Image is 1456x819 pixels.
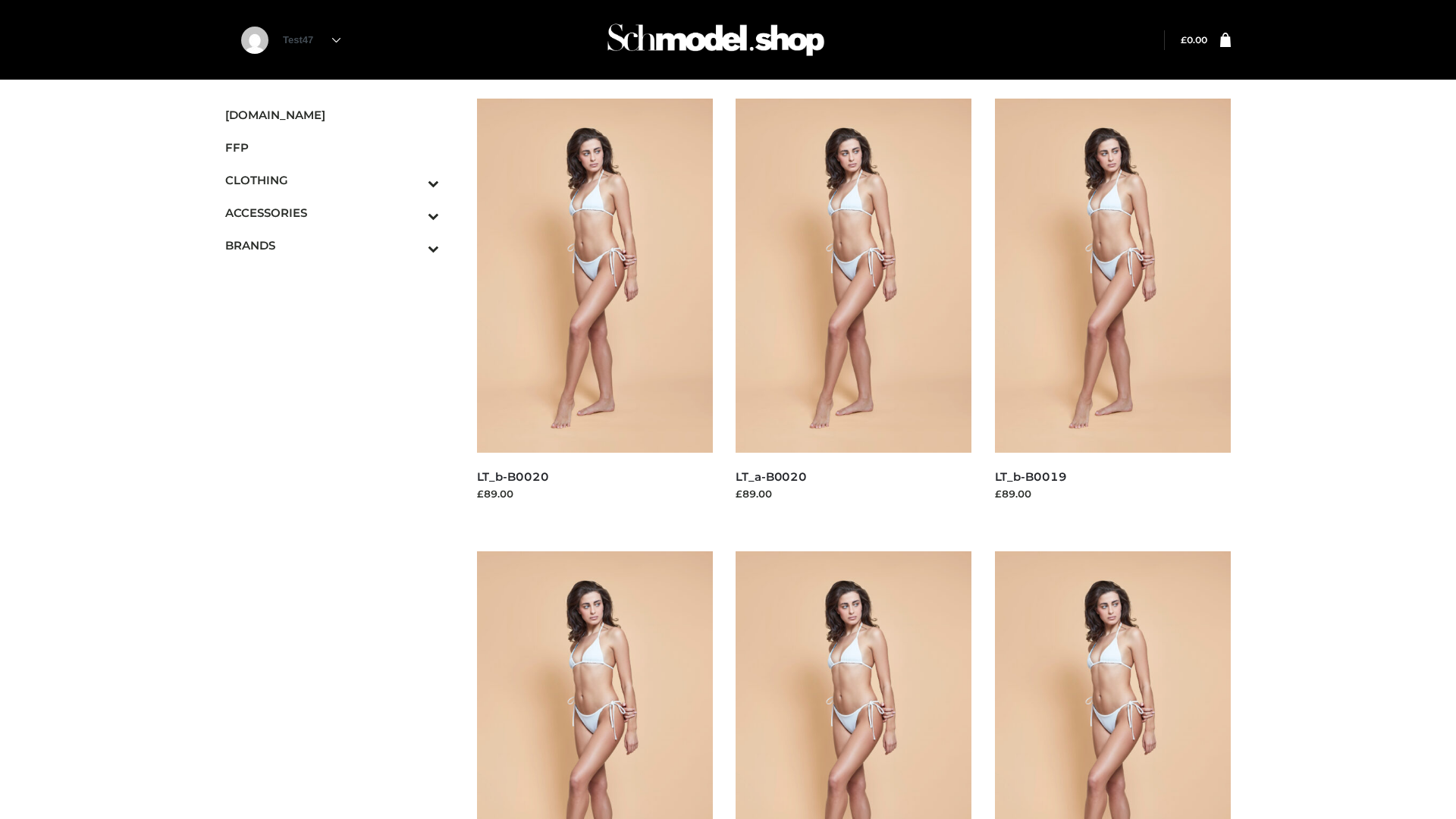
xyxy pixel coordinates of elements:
a: Test47 [283,34,340,45]
a: FFP [225,131,439,164]
a: £0.00 [1181,34,1207,45]
a: BRANDSToggle Submenu [225,229,439,262]
div: £89.00 [736,486,972,501]
a: CLOTHINGToggle Submenu [225,164,439,196]
span: £ [1181,34,1187,45]
bdi: 0.00 [1181,34,1207,45]
button: Toggle Submenu [386,164,439,196]
a: ACCESSORIESToggle Submenu [225,196,439,229]
a: LT_b-B0020 [477,469,549,484]
a: LT_b-B0019 [995,469,1067,484]
span: ACCESSORIES [225,204,439,221]
span: FFP [225,139,439,156]
a: [DOMAIN_NAME] [225,99,439,131]
a: Read more [995,504,1051,516]
a: Read more [736,504,792,516]
span: CLOTHING [225,171,439,189]
a: LT_a-B0020 [736,469,807,484]
span: BRANDS [225,237,439,254]
div: £89.00 [995,486,1232,501]
span: [DOMAIN_NAME] [225,106,439,124]
button: Toggle Submenu [386,196,439,229]
button: Toggle Submenu [386,229,439,262]
img: Schmodel Admin 964 [602,10,830,70]
div: £89.00 [477,486,714,501]
a: Read more [477,504,533,516]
